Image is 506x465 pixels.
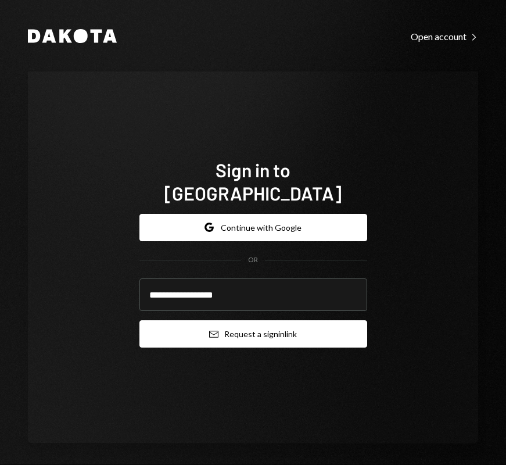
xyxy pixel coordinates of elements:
[411,31,478,42] div: Open account
[139,214,367,241] button: Continue with Google
[139,158,367,205] h1: Sign in to [GEOGRAPHIC_DATA]
[248,255,258,265] div: OR
[139,320,367,348] button: Request a signinlink
[411,30,478,42] a: Open account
